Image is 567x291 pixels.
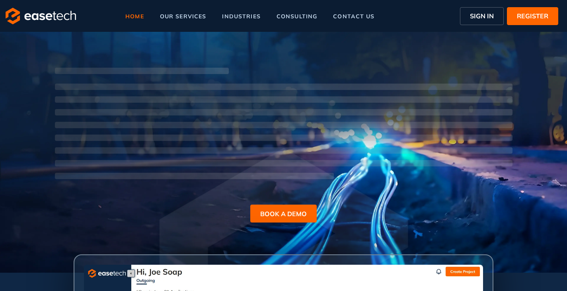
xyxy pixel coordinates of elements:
span: industries [222,14,260,19]
button: BOOK A DEMO [250,205,317,223]
span: REGISTER [517,11,548,21]
span: BOOK A DEMO [260,209,307,219]
span: home [125,14,144,19]
span: consulting [277,14,317,19]
button: SIGN IN [460,7,504,25]
span: contact us [333,14,374,19]
span: SIGN IN [470,11,494,21]
img: logo [6,8,76,24]
button: REGISTER [507,7,558,25]
span: our services [160,14,207,19]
